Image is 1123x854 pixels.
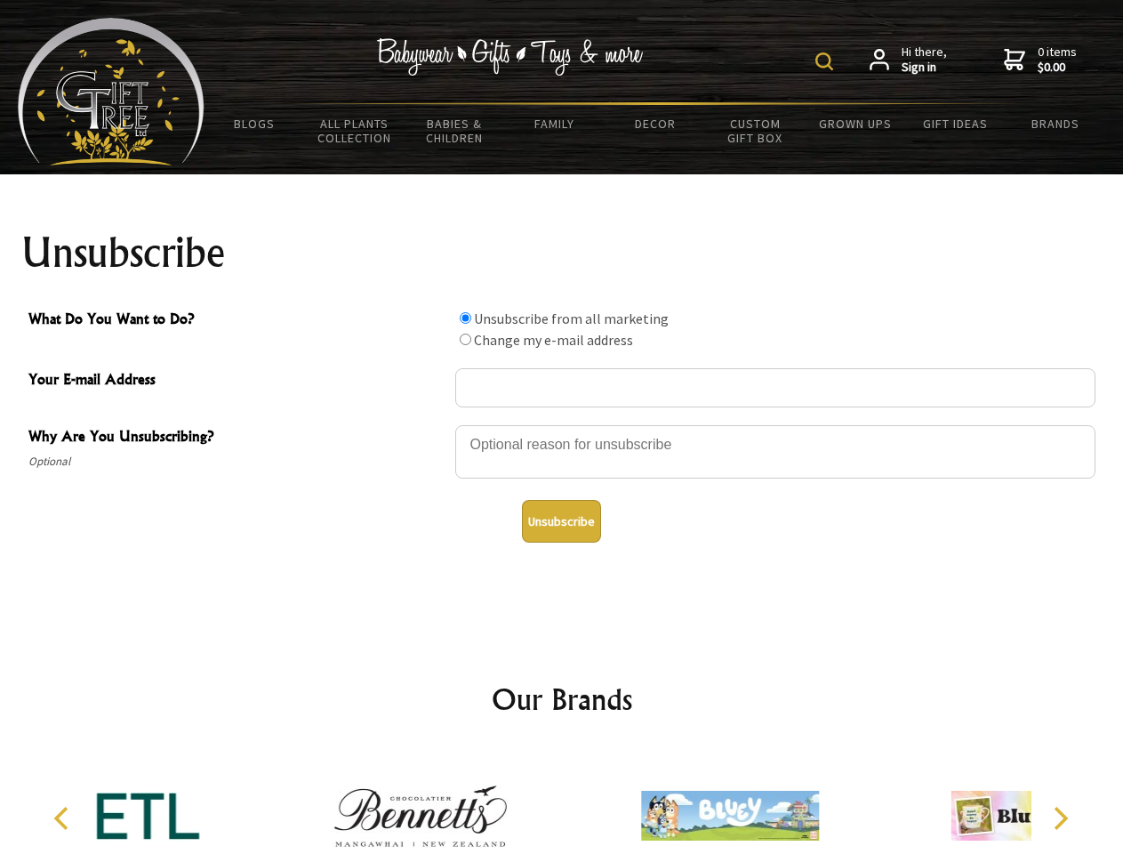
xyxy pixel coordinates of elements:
[455,425,1095,479] textarea: Why Are You Unsubscribing?
[1004,44,1077,76] a: 0 items$0.00
[902,44,947,76] span: Hi there,
[460,334,471,345] input: What Do You Want to Do?
[455,368,1095,407] input: Your E-mail Address
[18,18,205,165] img: Babyware - Gifts - Toys and more...
[1038,60,1077,76] strong: $0.00
[815,52,833,70] img: product search
[705,105,806,157] a: Custom Gift Box
[377,38,644,76] img: Babywear - Gifts - Toys & more
[28,451,446,472] span: Optional
[605,105,705,142] a: Decor
[1040,799,1079,838] button: Next
[405,105,505,157] a: Babies & Children
[28,368,446,394] span: Your E-mail Address
[44,799,84,838] button: Previous
[21,231,1103,274] h1: Unsubscribe
[870,44,947,76] a: Hi there,Sign in
[902,60,947,76] strong: Sign in
[505,105,606,142] a: Family
[1006,105,1106,142] a: Brands
[474,310,669,327] label: Unsubscribe from all marketing
[474,331,633,349] label: Change my e-mail address
[1038,44,1077,76] span: 0 items
[205,105,305,142] a: BLOGS
[460,312,471,324] input: What Do You Want to Do?
[522,500,601,543] button: Unsubscribe
[805,105,905,142] a: Grown Ups
[36,678,1088,721] h2: Our Brands
[305,105,405,157] a: All Plants Collection
[905,105,1006,142] a: Gift Ideas
[28,308,446,334] span: What Do You Want to Do?
[28,425,446,451] span: Why Are You Unsubscribing?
